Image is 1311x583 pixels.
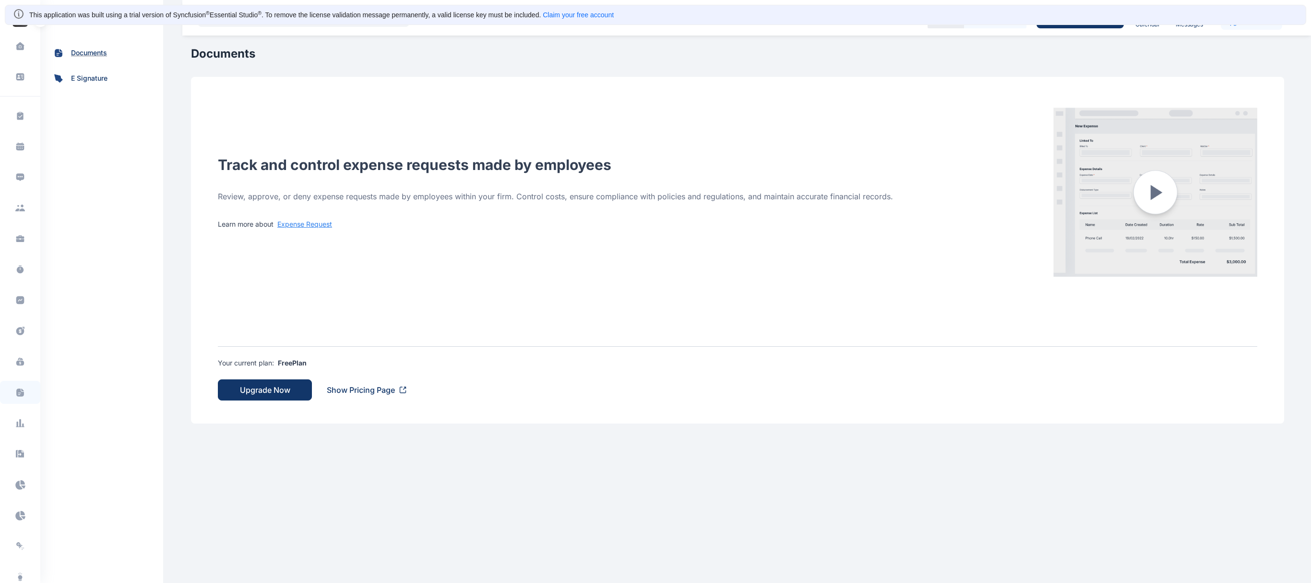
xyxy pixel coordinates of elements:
a: Messages [1172,3,1207,32]
button: Upgrade Now [218,379,312,401]
img: No expense request [1053,108,1257,277]
p: Track and control expense requests made by employees [218,156,1043,173]
p: Learn more about [218,219,332,229]
img: svg+xml;base64,PHN2ZyB3aWR0aD0iMjQiIGhlaWdodD0iMjQiIHZpZXdCb3g9IjAgMCAyNCAyNCIgZmlsbD0ibm9uZSIgeG... [13,8,24,20]
a: Claim your free account [543,11,614,19]
span: This application was built using a trial version of Syncfusion Essential Studio . To remove the l... [29,11,541,19]
a: Calendar [1132,3,1164,32]
span: Free Plan [278,359,307,367]
a: documents [40,40,163,66]
div: Review, approve, or deny expense requests made by employees within your firm. Control costs, ensu... [218,189,1043,204]
h1: Documents [191,46,1284,61]
p: Your current plan: [218,358,1257,368]
sup: ® [258,10,262,16]
span: e signature [71,73,107,84]
a: Expense Request [277,220,332,228]
sup: ® [206,10,210,16]
span: documents [71,48,107,58]
span: Show Pricing Page [327,384,395,396]
a: e signature [40,66,163,91]
button: Show Pricing Page [320,379,414,401]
